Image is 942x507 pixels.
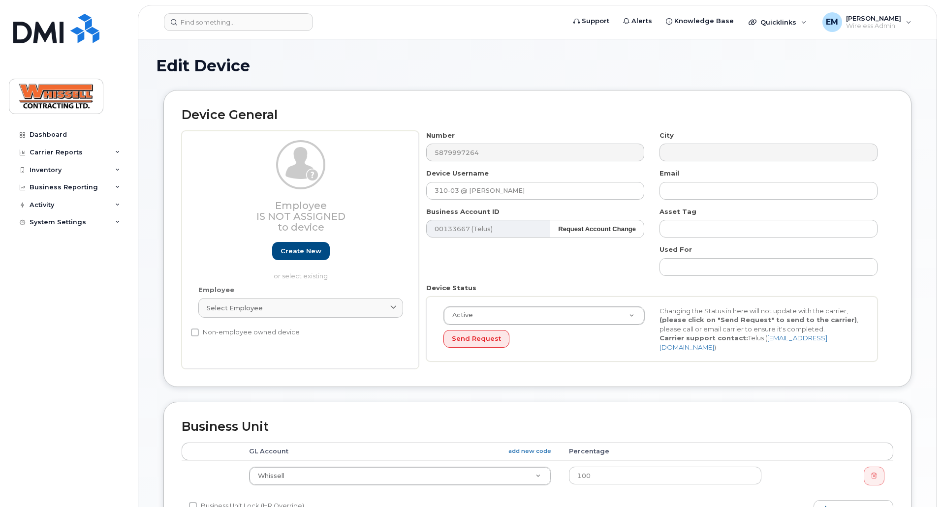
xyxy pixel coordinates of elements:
h1: Edit Device [156,57,919,74]
a: [EMAIL_ADDRESS][DOMAIN_NAME] [659,334,827,351]
label: Used For [659,245,692,254]
strong: Request Account Change [558,225,636,233]
button: Send Request [443,330,509,348]
span: Is not assigned [256,210,345,222]
span: to device [278,221,324,233]
label: Non-employee owned device [191,327,300,338]
label: Email [659,169,679,178]
label: City [659,131,674,140]
p: or select existing [198,271,403,281]
label: Number [426,131,455,140]
h3: Employee [198,200,403,233]
strong: (please click on "Send Request" to send to the carrier) [659,316,857,324]
a: Whissell [250,467,551,485]
th: Percentage [560,443,770,460]
label: Device Status [426,283,476,293]
a: Select employee [198,298,403,318]
th: GL Account [240,443,561,460]
a: add new code [508,447,551,455]
h2: Business Unit [182,420,893,434]
a: Create new [272,242,330,260]
label: Business Account ID [426,207,500,216]
span: Active [446,311,473,320]
h2: Device General [182,108,893,122]
label: Asset Tag [659,207,696,216]
span: Whissell [258,472,284,479]
input: Non-employee owned device [191,328,199,336]
strong: Carrier support contact: [659,334,748,342]
span: Select employee [207,303,263,313]
label: Employee [198,285,234,295]
label: Device Username [426,169,489,178]
a: Active [444,307,644,325]
div: Changing the Status in here will not update with the carrier, , please call or email carrier to e... [652,306,868,352]
button: Request Account Change [550,220,644,238]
